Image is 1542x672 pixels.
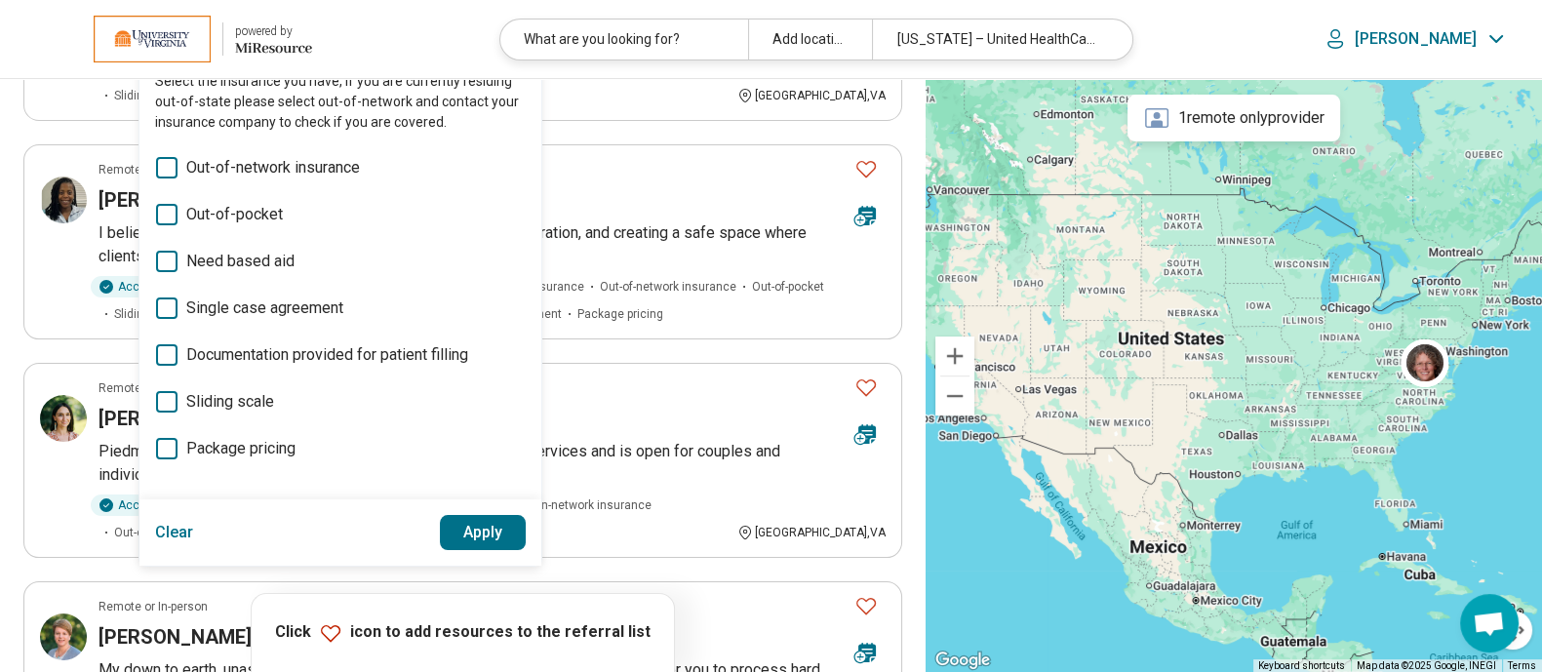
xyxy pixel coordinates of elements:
[99,405,252,432] h3: [PERSON_NAME]
[186,437,296,460] span: Package pricing
[847,586,886,626] button: Favorite
[737,87,886,104] div: [GEOGRAPHIC_DATA] , VA
[155,515,194,550] button: Clear
[748,20,872,59] div: Add location
[186,343,468,367] span: Documentation provided for patient filling
[235,22,312,40] div: powered by
[847,368,886,408] button: Favorite
[99,440,886,487] p: Piedmont Counseling Collective offers a wide range of clinical services and is open for couples a...
[1508,660,1536,671] a: Terms (opens in new tab)
[99,379,208,397] p: Remote or In-person
[99,598,208,615] p: Remote or In-person
[186,250,295,273] span: Need based aid
[186,203,283,226] span: Out-of-pocket
[1357,660,1496,671] span: Map data ©2025 Google, INEGI
[114,305,183,323] span: Sliding scale
[737,524,886,541] div: [GEOGRAPHIC_DATA] , VA
[99,221,886,268] p: I believe change happens through gentle encouragement, collaboration, and creating a safe space w...
[114,87,183,104] span: Sliding scale
[186,390,274,414] span: Sliding scale
[275,621,651,645] p: Click icon to add resources to the referral list
[577,305,663,323] span: Package pricing
[91,276,224,297] div: Accepting clients
[1460,594,1519,652] div: Open chat
[186,156,360,179] span: Out-of-network insurance
[600,278,736,296] span: Out-of-network insurance
[1355,29,1477,49] p: [PERSON_NAME]
[538,496,652,514] span: In-network insurance
[155,71,526,133] p: Select the insurance you have, if you are currently residing out-of-state please select out-of-ne...
[186,296,343,320] span: Single case agreement
[31,16,312,62] a: University of Virginiapowered by
[500,20,748,59] div: What are you looking for?
[935,376,974,415] button: Zoom out
[872,20,1120,59] div: [US_STATE] – United HealthCare Student Resources
[847,149,886,189] button: Favorite
[440,515,527,550] button: Apply
[114,524,251,541] span: Out-of-network insurance
[94,16,211,62] img: University of Virginia
[99,161,167,178] p: Remote only
[99,186,252,214] h3: [PERSON_NAME]
[91,494,224,516] div: Accepting clients
[935,336,974,376] button: Zoom in
[1127,95,1340,141] div: 1 remote only provider
[752,278,824,296] span: Out-of-pocket
[99,623,252,651] h3: [PERSON_NAME]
